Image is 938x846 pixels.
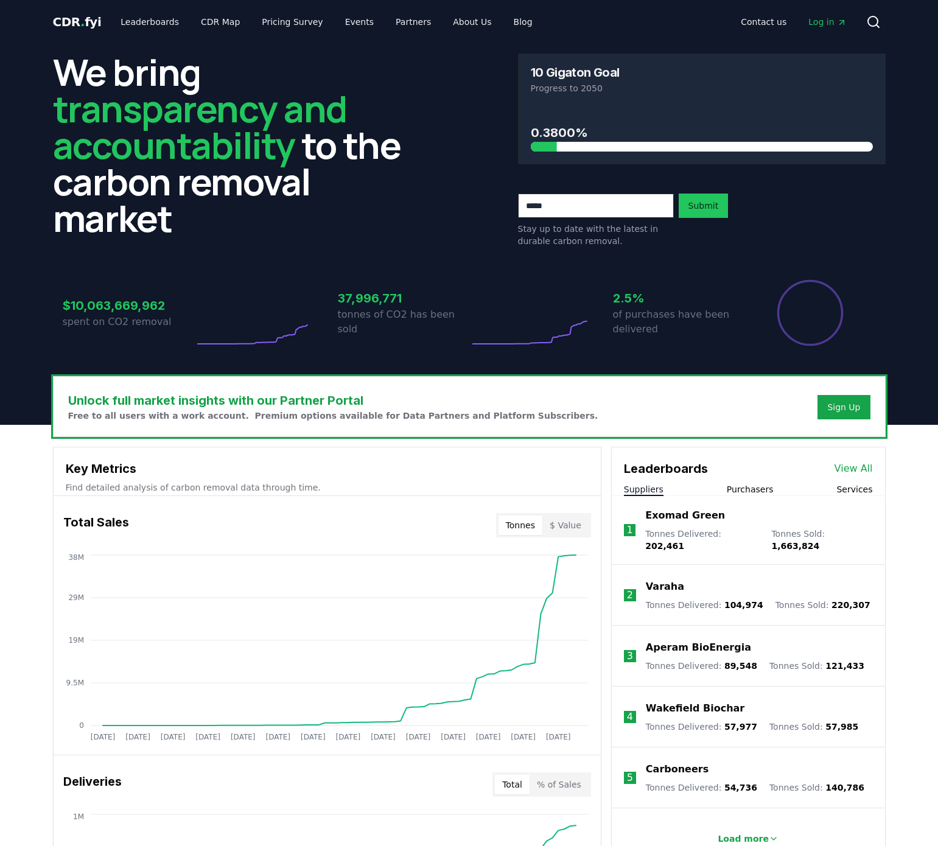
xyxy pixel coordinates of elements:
p: Tonnes Delivered : [646,721,757,733]
a: View All [835,461,873,476]
tspan: [DATE] [265,733,290,741]
p: Tonnes Delivered : [646,660,757,672]
span: Log in [808,16,846,28]
h3: 37,996,771 [338,289,469,307]
button: Services [836,483,872,495]
h3: Total Sales [63,513,129,537]
h3: 2.5% [613,289,744,307]
a: CDR.fyi [53,13,102,30]
tspan: 19M [68,636,84,645]
a: Varaha [646,579,684,594]
tspan: [DATE] [475,733,500,741]
p: of purchases have been delivered [613,307,744,337]
h3: Unlock full market insights with our Partner Portal [68,391,598,410]
a: Pricing Survey [252,11,332,33]
p: Find detailed analysis of carbon removal data through time. [66,481,589,494]
nav: Main [731,11,856,33]
span: 57,985 [825,722,858,732]
span: 121,433 [825,661,864,671]
tspan: [DATE] [301,733,326,741]
tspan: 1M [73,813,84,821]
p: Tonnes Delivered : [646,599,763,611]
tspan: 29M [68,593,84,602]
a: Leaderboards [111,11,189,33]
nav: Main [111,11,542,33]
button: % of Sales [530,775,589,794]
h3: Deliveries [63,772,122,797]
p: spent on CO2 removal [63,315,194,329]
p: Tonnes Sold : [769,660,864,672]
span: 220,307 [831,600,870,610]
p: 1 [626,523,632,537]
button: Total [495,775,530,794]
span: 202,461 [645,541,684,551]
tspan: [DATE] [441,733,466,741]
a: Exomad Green [645,508,725,523]
h2: We bring to the carbon removal market [53,54,421,236]
p: Tonnes Sold : [769,721,858,733]
button: Submit [679,194,729,218]
tspan: 0 [79,721,84,730]
div: Percentage of sales delivered [776,279,844,347]
tspan: [DATE] [195,733,220,741]
a: Partners [386,11,441,33]
p: Progress to 2050 [531,82,873,94]
button: Sign Up [817,395,870,419]
tspan: [DATE] [230,733,255,741]
a: Contact us [731,11,796,33]
tspan: [DATE] [125,733,150,741]
a: Sign Up [827,401,860,413]
h3: $10,063,669,962 [63,296,194,315]
a: Carboneers [646,762,709,777]
tspan: 38M [68,553,84,562]
a: CDR Map [191,11,250,33]
button: Suppliers [624,483,663,495]
span: . [80,15,85,29]
a: Wakefield Biochar [646,701,744,716]
a: Events [335,11,383,33]
p: Tonnes Sold : [771,528,872,552]
span: 57,977 [724,722,757,732]
p: tonnes of CO2 has been sold [338,307,469,337]
tspan: [DATE] [511,733,536,741]
button: $ Value [542,516,589,535]
span: 140,786 [825,783,864,792]
span: 104,974 [724,600,763,610]
tspan: [DATE] [335,733,360,741]
p: Tonnes Delivered : [646,781,757,794]
button: Purchasers [727,483,774,495]
p: Tonnes Delivered : [645,528,759,552]
tspan: [DATE] [545,733,570,741]
span: 54,736 [724,783,757,792]
button: Tonnes [499,516,542,535]
p: Tonnes Sold : [775,599,870,611]
a: Log in [799,11,856,33]
a: Aperam BioEnergia [646,640,751,655]
p: Stay up to date with the latest in durable carbon removal. [518,223,674,247]
tspan: [DATE] [371,733,396,741]
span: CDR fyi [53,15,102,29]
h3: Key Metrics [66,460,589,478]
a: Blog [504,11,542,33]
p: 3 [627,649,633,663]
span: transparency and accountability [53,83,347,170]
h3: 0.3800% [531,124,873,142]
tspan: [DATE] [405,733,430,741]
span: 1,663,824 [771,541,819,551]
h3: 10 Gigaton Goal [531,66,620,79]
h3: Leaderboards [624,460,708,478]
p: Load more [718,833,769,845]
tspan: [DATE] [160,733,185,741]
p: 2 [627,588,633,603]
p: Free to all users with a work account. Premium options available for Data Partners and Platform S... [68,410,598,422]
tspan: 9.5M [66,679,83,687]
a: About Us [443,11,501,33]
tspan: [DATE] [90,733,115,741]
p: 4 [627,710,633,724]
